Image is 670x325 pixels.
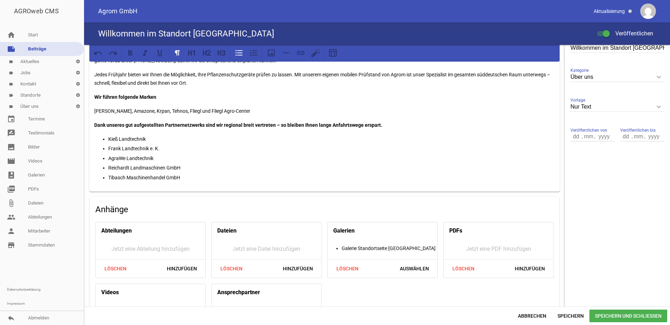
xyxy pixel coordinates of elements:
span: Löschen [214,262,248,275]
i: keyboard_arrow_down [653,71,664,83]
span: Hinzufügen [509,262,551,275]
p: Tibasch Maschinenhandel GmbH [108,173,555,182]
p: [PERSON_NAME], Amazone, Krpan, Tehnos, Fliegl und Fliegl Agro-Center [94,107,555,115]
i: settings [72,90,84,101]
i: store_mall_directory [7,241,15,249]
li: Galerie Standortseite [GEOGRAPHIC_DATA] [342,244,437,253]
i: settings [72,78,84,90]
span: Löschen [446,262,480,275]
i: rate_review [7,129,15,137]
span: Agrom GmbH [98,8,138,14]
input: dd [620,132,632,141]
span: Auswählen [394,262,435,275]
div: Jetzt eine Abteilung hinzufügen [96,239,205,259]
p: Kieß Landtechnik [108,135,555,143]
i: label [9,104,13,109]
p: AgraWe Landtechnik [108,154,555,162]
span: Veröffentlichen [607,30,653,37]
h4: Abteilungen [101,225,132,236]
i: settings [72,56,84,67]
input: dd [570,132,582,141]
i: photo_album [7,171,15,179]
i: label [9,82,13,87]
span: Löschen [330,262,364,275]
h4: Ansprechpartner [217,287,260,298]
span: Speichern und Schließen [589,310,667,322]
strong: Dank unseres gut aufgestellten Partnernetzwerks sind wir regional breit vertreten – so bleiben Ih... [94,122,382,128]
span: Hinzufügen [277,262,319,275]
h4: Galerien [333,225,355,236]
p: Jedes Frühjahr bieten wir Ihnen die Möglichkeit, Ihre Pflanzenschutzgeräte prüfen zu lassen. Mit ... [94,70,555,87]
h4: Willkommen im Standort [GEOGRAPHIC_DATA] [98,28,274,39]
p: Reichardt Landmaschinen GmbH [108,164,555,172]
h4: Anhänge [95,204,554,215]
input: yyyy [645,132,662,141]
i: label [9,71,13,75]
p: Frank Landtechnik e. K. [108,144,555,153]
i: settings [72,101,84,112]
div: Jetzt eine Datei hinzufügen [212,239,321,259]
span: Hinzufügen [161,262,203,275]
span: Löschen [98,262,132,275]
i: event [7,115,15,123]
input: mm [582,132,595,141]
span: Abbrechen [512,310,552,322]
i: keyboard_arrow_down [653,101,664,112]
h4: Videos [101,287,119,298]
span: Veröffentlichen von [570,127,607,134]
h4: PDFs [449,225,462,236]
i: movie [7,157,15,165]
div: Jetzt einen Ansprechpartner hinzufügen [212,301,321,321]
i: label [9,60,13,64]
div: Jetzt ein Video hinzufügen [96,301,205,321]
i: reply [7,314,15,322]
i: home [7,31,15,39]
i: person [7,227,15,235]
i: note [7,45,15,53]
i: people [7,213,15,221]
h4: Dateien [217,225,237,236]
input: mm [632,132,645,141]
div: Jetzt eine PDF hinzufügen [444,239,553,259]
i: settings [72,67,84,78]
strong: Wir führen folgende Marken [94,94,156,100]
i: picture_as_pdf [7,185,15,193]
i: attach_file [7,199,15,207]
span: Speichern [552,310,589,322]
span: Veröffentlichen bis [620,127,656,134]
i: label [9,93,13,98]
input: yyyy [595,132,613,141]
i: image [7,143,15,151]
